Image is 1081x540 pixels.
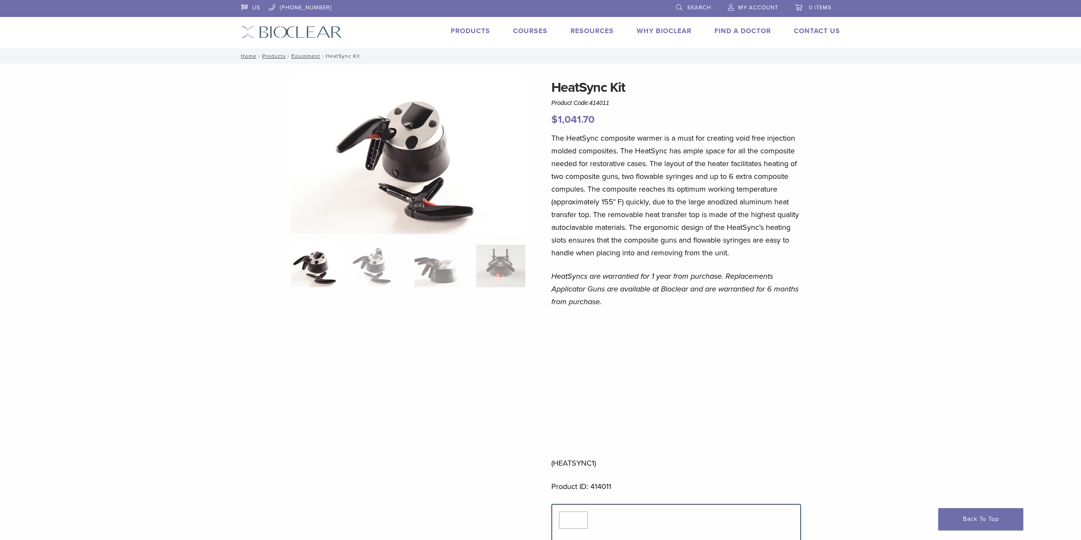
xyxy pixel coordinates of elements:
[551,480,801,493] p: Product ID: 414011
[738,4,778,11] span: My Account
[809,4,832,11] span: 0 items
[551,271,799,306] em: HeatSyncs are warrantied for 1 year from purchase. Replacements Applicator Guns are available at ...
[551,132,801,259] p: The HeatSync composite warmer is a must for creating void free injection molded composites. The H...
[291,77,525,234] img: HeatSync Kit-4
[714,27,771,35] a: Find A Doctor
[238,53,257,59] a: Home
[551,77,801,98] h1: HeatSync Kit
[241,26,342,38] img: Bioclear
[291,245,340,287] img: HeatSync-Kit-4-324x324.jpg
[235,48,847,64] nav: HeatSync Kit
[637,27,692,35] a: Why Bioclear
[794,27,840,35] a: Contact Us
[291,53,320,59] a: Equipment
[320,54,326,58] span: /
[286,54,291,58] span: /
[551,99,609,106] span: Product Code:
[590,99,610,106] span: 414011
[687,4,711,11] span: Search
[353,245,401,287] img: HeatSync Kit - Image 2
[476,245,525,287] img: HeatSync Kit - Image 4
[513,27,548,35] a: Courses
[551,113,595,126] bdi: 1,041.70
[451,27,490,35] a: Products
[570,27,614,35] a: Resources
[551,319,801,469] p: (HEATSYNC1)
[938,508,1023,530] a: Back To Top
[415,245,463,287] img: HeatSync Kit - Image 3
[257,54,262,58] span: /
[262,53,286,59] a: Products
[551,113,558,126] span: $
